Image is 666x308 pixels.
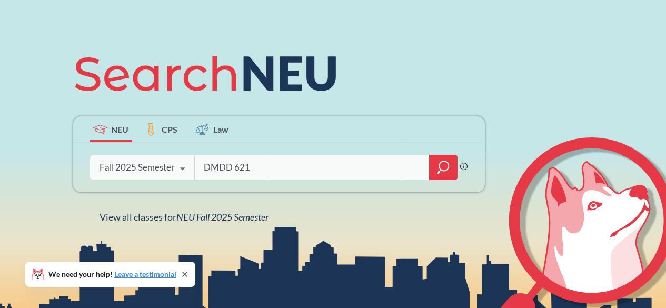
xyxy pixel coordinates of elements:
div: magnifying glass [429,155,458,180]
span: NEU [111,123,128,135]
span: NEU Fall 2025 Semester [176,211,269,223]
svg: magnifying glass [437,160,450,175]
input: Class, professor, course number, "phrase" [203,156,422,178]
a: Leave a testimonial [114,270,176,279]
span: View all classes for [100,211,269,223]
span: Law [213,123,228,135]
div: Fall 2025 Semester [100,162,175,173]
span: We need your help! [48,271,176,278]
span: CPS [162,123,177,135]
